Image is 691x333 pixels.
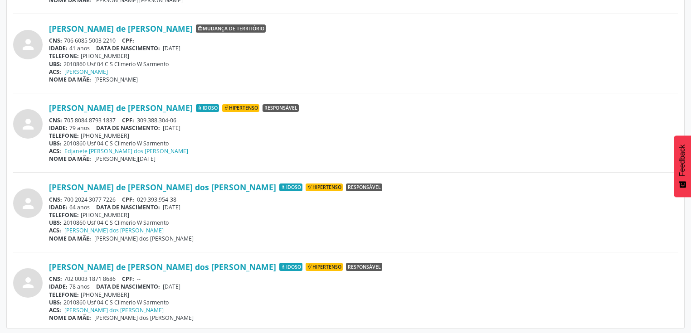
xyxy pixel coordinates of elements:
[137,196,176,203] span: 029.393.954-38
[263,104,299,112] span: Responsável
[94,76,138,83] span: [PERSON_NAME]
[20,36,36,53] i: person
[96,44,160,52] span: DATA DE NASCIMENTO:
[49,262,276,272] a: [PERSON_NAME] de [PERSON_NAME] dos [PERSON_NAME]
[49,306,61,314] span: ACS:
[49,227,61,234] span: ACS:
[64,68,108,76] a: [PERSON_NAME]
[163,124,180,132] span: [DATE]
[137,37,141,44] span: --
[678,145,686,176] span: Feedback
[137,275,141,283] span: --
[49,44,68,52] span: IDADE:
[674,135,691,197] button: Feedback - Mostrar pesquisa
[49,103,193,113] a: [PERSON_NAME] de [PERSON_NAME]
[279,183,302,192] span: Idoso
[49,196,678,203] div: 700 2024 3077 7226
[137,116,176,124] span: 309.388.304-06
[163,283,180,290] span: [DATE]
[49,291,678,299] div: [PHONE_NUMBER]
[96,124,160,132] span: DATA DE NASCIMENTO:
[346,263,382,271] span: Responsável
[346,183,382,192] span: Responsável
[306,263,343,271] span: Hipertenso
[49,60,678,68] div: 2010860 Usf 04 C S Climerio W Sarmento
[49,60,62,68] span: UBS:
[96,203,160,211] span: DATA DE NASCIMENTO:
[49,44,678,52] div: 41 anos
[20,275,36,291] i: person
[222,104,259,112] span: Hipertenso
[49,211,79,219] span: TELEFONE:
[49,76,91,83] span: NOME DA MÃE:
[49,314,91,322] span: NOME DA MÃE:
[49,37,62,44] span: CNS:
[94,235,194,242] span: [PERSON_NAME] dos [PERSON_NAME]
[122,196,134,203] span: CPF:
[64,306,164,314] a: [PERSON_NAME] dos [PERSON_NAME]
[20,116,36,132] i: person
[94,314,194,322] span: [PERSON_NAME] dos [PERSON_NAME]
[196,24,266,33] span: Mudança de território
[96,283,160,290] span: DATA DE NASCIMENTO:
[20,195,36,212] i: person
[49,124,68,132] span: IDADE:
[49,116,678,124] div: 705 8084 8793 1837
[163,203,180,211] span: [DATE]
[49,211,678,219] div: [PHONE_NUMBER]
[64,147,188,155] a: Edjanete [PERSON_NAME] dos [PERSON_NAME]
[49,124,678,132] div: 79 anos
[279,263,302,271] span: Idoso
[163,44,180,52] span: [DATE]
[49,24,193,34] a: [PERSON_NAME] de [PERSON_NAME]
[49,283,678,290] div: 78 anos
[49,196,62,203] span: CNS:
[49,203,68,211] span: IDADE:
[49,291,79,299] span: TELEFONE:
[122,37,134,44] span: CPF:
[49,299,62,306] span: UBS:
[49,283,68,290] span: IDADE:
[306,183,343,192] span: Hipertenso
[64,227,164,234] a: [PERSON_NAME] dos [PERSON_NAME]
[49,132,678,140] div: [PHONE_NUMBER]
[122,275,134,283] span: CPF:
[49,155,91,163] span: NOME DA MÃE:
[196,104,219,112] span: Idoso
[49,219,678,227] div: 2010860 Usf 04 C S Climerio W Sarmento
[49,235,91,242] span: NOME DA MÃE:
[49,275,62,283] span: CNS:
[49,219,62,227] span: UBS:
[49,182,276,192] a: [PERSON_NAME] de [PERSON_NAME] dos [PERSON_NAME]
[49,275,678,283] div: 702 0003 1871 8686
[49,140,62,147] span: UBS:
[49,52,79,60] span: TELEFONE:
[49,299,678,306] div: 2010860 Usf 04 C S Climerio W Sarmento
[122,116,134,124] span: CPF:
[49,68,61,76] span: ACS:
[49,52,678,60] div: [PHONE_NUMBER]
[49,132,79,140] span: TELEFONE:
[49,147,61,155] span: ACS:
[49,203,678,211] div: 64 anos
[49,140,678,147] div: 2010860 Usf 04 C S Climerio W Sarmento
[49,116,62,124] span: CNS:
[94,155,156,163] span: [PERSON_NAME][DATE]
[49,37,678,44] div: 706 6085 5003 2210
